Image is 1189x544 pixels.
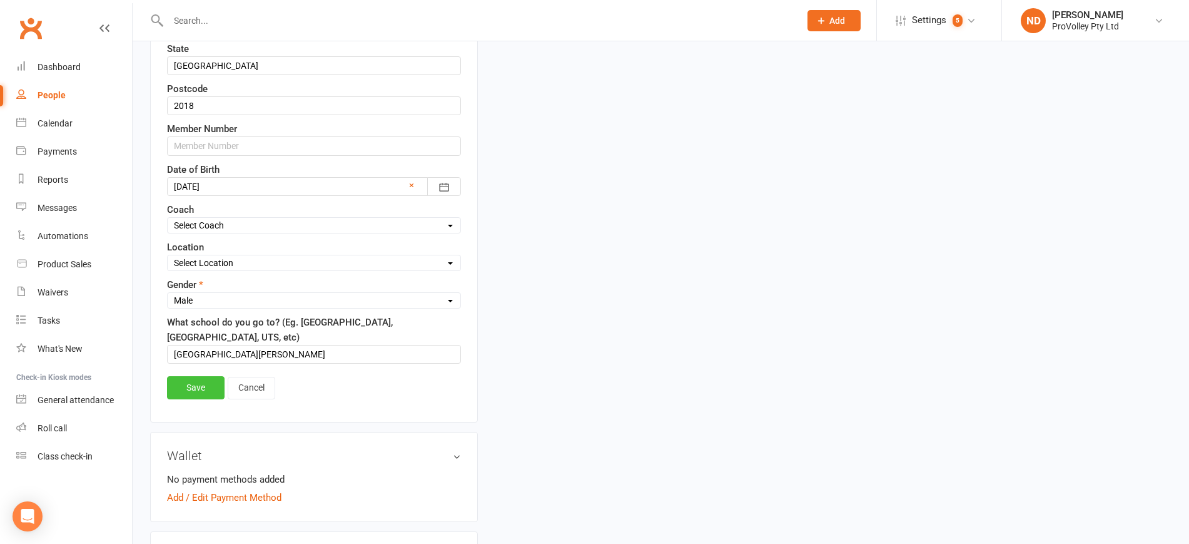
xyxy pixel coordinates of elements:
div: Automations [38,231,88,241]
label: Location [167,240,204,255]
a: Reports [16,166,132,194]
span: Add [829,16,845,26]
label: Coach [167,202,194,217]
button: Add [807,10,861,31]
div: Messages [38,203,77,213]
label: Member Number [167,121,237,136]
a: Automations [16,222,132,250]
div: Tasks [38,316,60,326]
a: × [409,178,414,193]
a: What's New [16,335,132,363]
input: Search... [164,12,791,29]
div: Class check-in [38,451,93,461]
a: Dashboard [16,53,132,81]
div: Payments [38,146,77,157]
a: Waivers [16,279,132,307]
label: Date of Birth [167,162,220,177]
a: Product Sales [16,250,132,279]
div: General attendance [38,395,114,405]
div: Waivers [38,287,68,297]
a: Cancel [228,377,275,399]
input: Postcode [167,96,461,115]
h3: Wallet [167,449,461,463]
div: People [38,90,66,100]
a: People [16,81,132,110]
a: Tasks [16,307,132,335]
span: Settings [912,6,946,34]
a: Class kiosk mode [16,443,132,471]
div: Calendar [38,118,73,128]
a: Payments [16,138,132,166]
div: ND [1021,8,1046,33]
label: What school do you go to? (Eg. [GEOGRAPHIC_DATA], [GEOGRAPHIC_DATA], UTS, etc) [167,315,461,345]
a: General attendance kiosk mode [16,386,132,414]
div: What's New [38,344,83,354]
a: Calendar [16,110,132,138]
a: Messages [16,194,132,222]
label: Gender [167,277,203,292]
div: Dashboard [38,62,81,72]
a: Save [167,376,225,399]
input: Member Number [167,136,461,155]
div: Reports [38,175,68,185]
span: 5 [953,14,963,27]
div: [PERSON_NAME] [1052,9,1123,21]
div: Open Intercom Messenger [13,501,43,531]
li: No payment methods added [167,472,461,487]
a: Add / Edit Payment Method [167,490,281,505]
label: State [167,41,189,56]
a: Roll call [16,414,132,443]
div: Product Sales [38,259,91,269]
div: Roll call [38,423,67,433]
input: What school do you go to? (Eg. Sydney Boys, Newtown High School of Performing Arts, UTS, etc) [167,345,461,364]
label: Postcode [167,81,208,96]
div: ProVolley Pty Ltd [1052,21,1123,32]
input: State [167,56,461,75]
a: Clubworx [15,13,46,44]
